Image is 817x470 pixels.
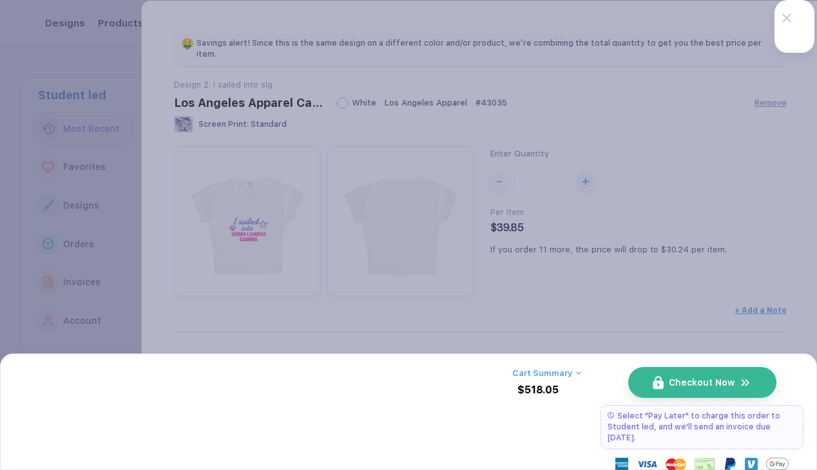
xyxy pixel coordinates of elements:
button: Cart Summary [512,368,581,378]
img: icon [740,377,751,389]
div: Select "Pay Later" to charge this order to Student led, and we'll send an invoice due [DATE]. [601,405,803,449]
div: $518.05 [517,384,559,396]
img: icon [653,376,664,390]
button: iconCheckout Nowicon [628,367,776,398]
img: pay later [608,412,614,418]
span: Checkout Now [669,377,735,388]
